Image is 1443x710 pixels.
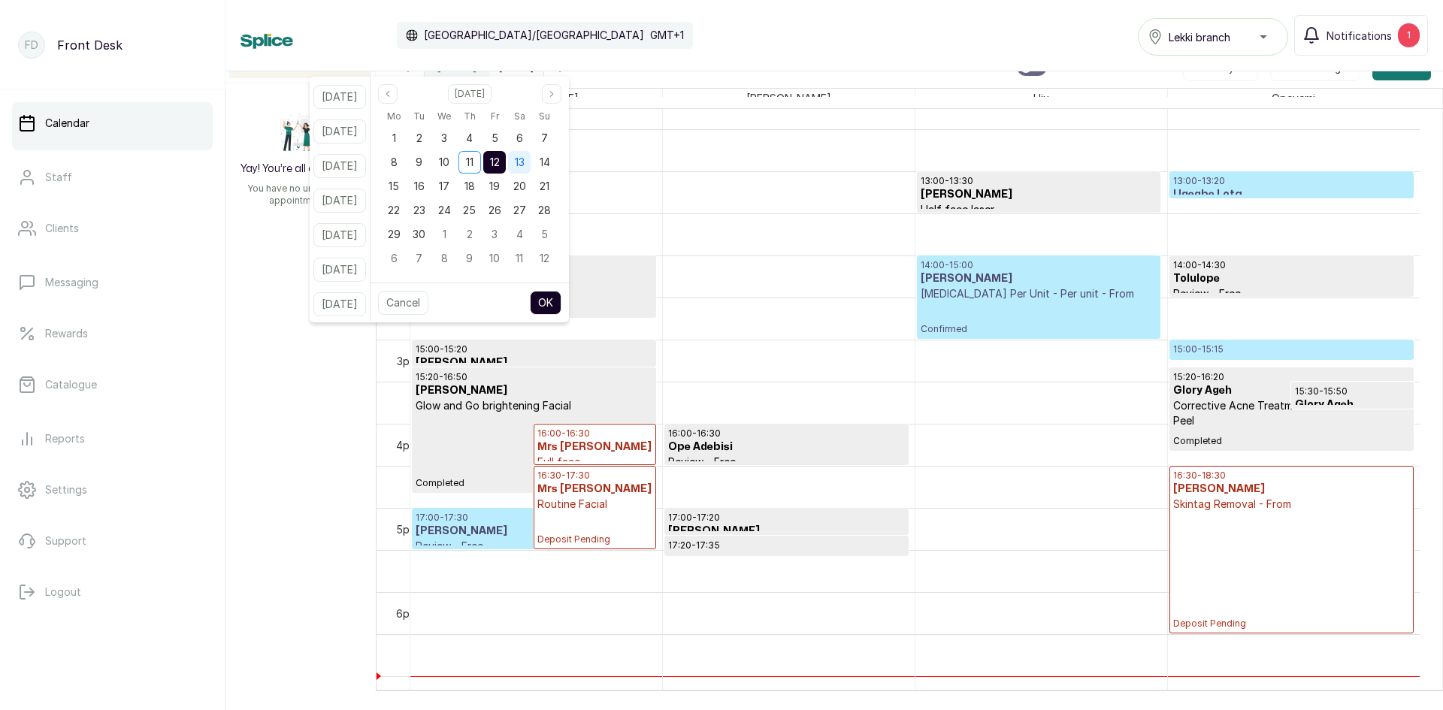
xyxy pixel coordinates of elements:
button: [DATE] [313,223,366,247]
h3: Ugegbe Lota [1173,187,1410,202]
p: Staff [45,170,72,185]
p: 15:00 - 15:20 [416,343,652,355]
h3: Glory Ageh [1295,397,1409,412]
span: 12 [490,156,500,168]
div: 03 Oct 2025 [482,222,507,246]
span: 29 [388,228,401,240]
span: Completed [1173,435,1410,447]
div: 19 Sep 2025 [482,174,507,198]
span: 5 [492,131,498,144]
div: 10 Oct 2025 [482,246,507,270]
span: 3 [492,228,498,240]
a: Rewards [12,313,213,355]
p: 17:20 - 17:35 [668,539,904,551]
p: Support [45,533,86,548]
button: [DATE] [313,292,366,316]
p: 13:00 - 13:20 [1173,175,1410,187]
button: Previous month [378,84,398,104]
a: Settings [12,469,213,511]
span: Sa [514,107,525,125]
div: 04 Sep 2025 [457,126,482,150]
p: 17:00 - 17:20 [668,512,904,524]
p: Settings [45,482,87,497]
div: 23 Sep 2025 [407,198,431,222]
a: Staff [12,156,213,198]
a: Calendar [12,102,213,144]
div: 06 Sep 2025 [507,126,532,150]
span: 6 [391,252,398,264]
span: We [437,107,451,125]
span: 9 [416,156,422,168]
p: Logout [45,585,81,600]
span: 9 [466,252,473,264]
span: 28 [538,204,551,216]
div: 25 Sep 2025 [457,198,482,222]
div: Friday [482,107,507,126]
button: [DATE] [313,119,366,144]
div: 08 Oct 2025 [431,246,456,270]
a: Reports [12,418,213,460]
span: 13 [515,156,525,168]
p: 14:00 - 15:00 [921,259,1157,271]
h3: Mrs [PERSON_NAME] [537,440,652,455]
div: 4pm [393,437,421,453]
svg: page previous [383,89,392,98]
div: Wednesday [431,107,456,126]
span: 1 [392,131,396,144]
h3: [PERSON_NAME] [921,187,1157,202]
div: 18 Sep 2025 [457,174,482,198]
p: FD [25,38,38,53]
div: 20 Sep 2025 [507,174,532,198]
div: 11 Oct 2025 [507,246,532,270]
p: Routine Facial [537,497,652,512]
div: 05 Sep 2025 [482,126,507,150]
div: 12 Oct 2025 [532,246,557,270]
span: Su [539,107,550,125]
p: Review - Free [1173,286,1410,301]
p: 14:00 - 14:30 [1173,259,1410,271]
a: Messaging [12,261,213,304]
h3: [PERSON_NAME] [416,355,652,370]
span: 2 [416,131,422,144]
span: 24 [438,204,451,216]
span: 6 [516,131,523,144]
p: Full face [537,455,652,470]
p: 15:20 - 16:20 [1173,371,1410,383]
span: 11 [466,156,473,168]
h3: [PERSON_NAME] [921,271,1157,286]
div: 02 Oct 2025 [457,222,482,246]
span: 2 [467,228,473,240]
button: Next month [542,84,561,104]
p: Skintag Removal - From [1173,497,1410,512]
div: 03 Sep 2025 [431,126,456,150]
div: Thursday [457,107,482,126]
div: 09 Sep 2025 [407,150,431,174]
p: 16:30 - 17:30 [537,470,652,482]
span: Th [464,107,476,125]
p: 13:00 - 13:30 [921,175,1157,187]
p: Review - Free [668,455,904,470]
div: 07 Oct 2025 [407,246,431,270]
p: Catalogue [45,377,97,392]
svg: page next [547,89,556,98]
p: You have no unassigned appointments. [234,183,367,207]
h3: [PERSON_NAME] [668,524,904,539]
h3: Ope Adebisi [668,440,904,455]
div: 16 Sep 2025 [407,174,431,198]
span: 14 [540,156,550,168]
p: Messaging [45,275,98,290]
div: 15 Sep 2025 [382,174,407,198]
div: 30 Sep 2025 [407,222,431,246]
span: 20 [513,180,526,192]
span: 7 [541,131,548,144]
h3: [PERSON_NAME] [1173,355,1410,370]
span: 22 [388,204,400,216]
span: 12 [540,252,549,264]
button: Logout [12,571,213,613]
h3: [PERSON_NAME] [416,524,652,539]
div: 28 Sep 2025 [532,198,557,222]
div: Sep 2025 [382,107,558,270]
span: 25 [463,204,476,216]
h3: Tolulope [1173,271,1410,286]
p: 16:30 - 18:30 [1173,470,1410,482]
